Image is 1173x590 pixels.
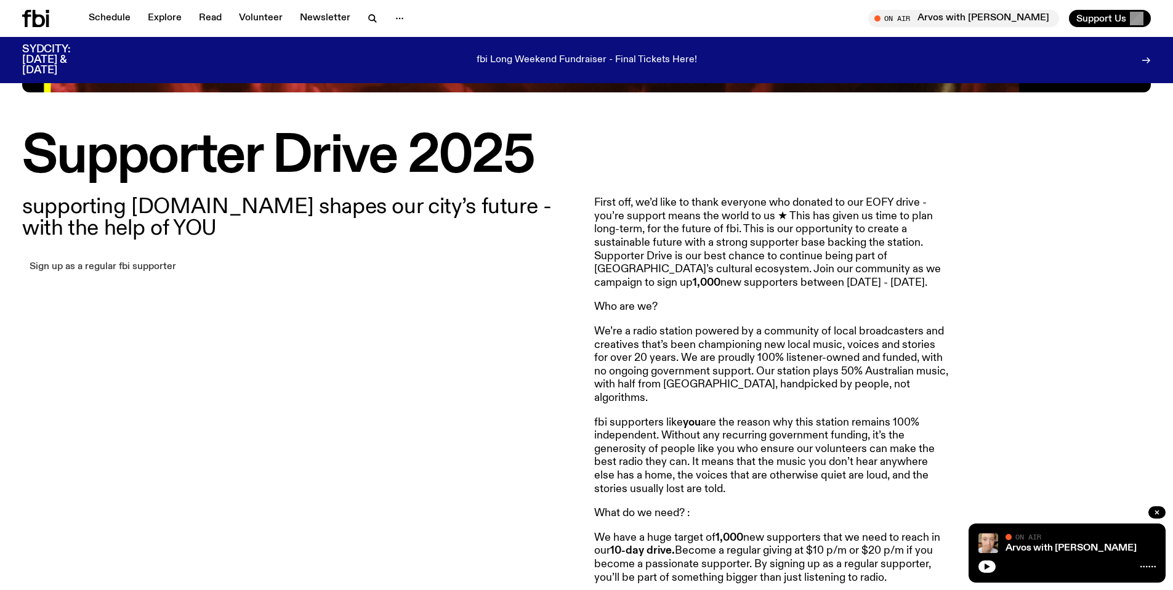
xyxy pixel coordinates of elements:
[140,10,189,27] a: Explore
[22,196,579,238] p: supporting [DOMAIN_NAME] shapes our city’s future - with the help of YOU
[1069,10,1151,27] button: Support Us
[477,55,697,66] p: fbi Long Weekend Fundraiser - Final Tickets Here!
[610,545,675,556] strong: 10-day drive.
[683,417,701,428] strong: you
[715,532,743,543] strong: 1,000
[1015,533,1041,541] span: On Air
[693,277,720,288] strong: 1,000
[868,10,1059,27] button: On AirArvos with [PERSON_NAME]
[232,10,290,27] a: Volunteer
[22,259,183,276] a: Sign up as a regular fbi supporter
[594,416,949,496] p: fbi supporters like are the reason why this station remains 100% independent. Without any recurri...
[292,10,358,27] a: Newsletter
[81,10,138,27] a: Schedule
[594,325,949,405] p: We’re a radio station powered by a community of local broadcasters and creatives that’s been cham...
[191,10,229,27] a: Read
[1006,543,1137,553] a: Arvos with [PERSON_NAME]
[22,44,101,76] h3: SYDCITY: [DATE] & [DATE]
[594,531,949,584] p: We have a huge target of new supporters that we need to reach in our Become a regular giving at $...
[1076,13,1126,24] span: Support Us
[594,507,949,520] p: What do we need? :
[22,132,1151,182] h1: Supporter Drive 2025
[594,301,949,314] p: Who are we?
[594,196,949,289] p: First off, we’d like to thank everyone who donated to our EOFY drive - you’re support means the w...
